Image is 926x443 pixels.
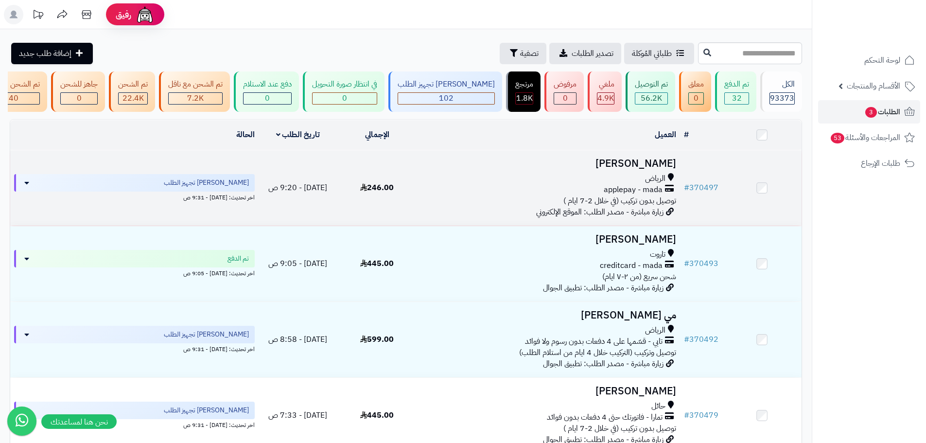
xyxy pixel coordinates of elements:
[227,254,249,264] span: تم الدفع
[651,401,665,412] span: حائل
[420,158,676,169] h3: [PERSON_NAME]
[572,48,613,59] span: تصدير الطلبات
[360,182,394,194] span: 246.00
[122,92,144,104] span: 22.4K
[386,71,504,112] a: [PERSON_NAME] تجهيز الطلب 102
[632,48,672,59] span: طلباتي المُوكلة
[770,92,794,104] span: 93373
[516,92,533,104] span: 1.8K
[818,126,920,149] a: المراجعات والأسئلة53
[604,184,663,195] span: applepay - mada
[420,386,676,397] h3: [PERSON_NAME]
[597,93,614,104] div: 4937
[536,206,664,218] span: زيارة مباشرة - مصدر الطلب: الموقع الإلكتروني
[769,79,795,90] div: الكل
[542,71,586,112] a: مرفوض 0
[26,5,50,27] a: تحديثات المنصة
[864,53,900,67] span: لوحة التحكم
[268,182,327,194] span: [DATE] - 9:20 ص
[243,79,292,90] div: دفع عند الاستلام
[543,358,664,370] span: زيارة مباشرة - مصدر الطلب: تطبيق الجوال
[107,71,157,112] a: تم الشحن 22.4K
[860,27,917,48] img: logo-2.png
[164,178,249,188] span: [PERSON_NAME] تجهيز الطلب
[519,347,676,358] span: توصيل وتركيب (التركيب خلال 4 ايام من استلام الطلب)
[689,93,703,104] div: 0
[420,234,676,245] h3: [PERSON_NAME]
[236,129,255,141] a: الحالة
[525,336,663,347] span: تابي - قسّمها على 4 دفعات بدون رسوم ولا فوائد
[119,93,147,104] div: 22376
[14,419,255,429] div: اخر تحديث: [DATE] - 9:31 ص
[563,92,568,104] span: 0
[732,92,742,104] span: 32
[14,343,255,354] div: اخر تحديث: [DATE] - 9:31 ص
[504,71,542,112] a: مرتجع 1.8K
[49,71,107,112] a: جاهز للشحن 0
[650,249,665,260] span: تاروت
[187,92,204,104] span: 7.2K
[549,43,621,64] a: تصدير الطلبات
[818,49,920,72] a: لوحة التحكم
[624,43,694,64] a: طلباتي المُوكلة
[554,93,576,104] div: 0
[563,195,676,207] span: توصيل بدون تركيب (في خلال 2-7 ايام )
[4,92,18,104] span: 340
[164,330,249,339] span: [PERSON_NAME] تجهيز الطلب
[520,48,539,59] span: تصفية
[635,93,667,104] div: 56206
[14,267,255,278] div: اخر تحديث: [DATE] - 9:05 ص
[684,334,689,345] span: #
[724,79,749,90] div: تم الدفع
[164,406,249,415] span: [PERSON_NAME] تجهيز الطلب
[713,71,758,112] a: تم الدفع 32
[641,92,662,104] span: 56.2K
[168,79,223,90] div: تم الشحن مع ناقل
[516,93,533,104] div: 1784
[684,129,689,141] a: #
[602,271,676,283] span: شحن سريع (من ٢-٧ ايام)
[342,92,347,104] span: 0
[268,258,327,269] span: [DATE] - 9:05 ص
[847,79,900,93] span: الأقسام والمنتجات
[244,93,291,104] div: 0
[597,79,614,90] div: ملغي
[600,260,663,271] span: creditcard - mada
[554,79,577,90] div: مرفوض
[684,182,718,194] a: #370497
[864,105,900,119] span: الطلبات
[758,71,804,112] a: الكل93373
[169,93,222,104] div: 7223
[684,258,718,269] a: #370493
[118,79,148,90] div: تم الشحن
[830,131,900,144] span: المراجعات والأسئلة
[624,71,677,112] a: تم التوصيل 56.2K
[398,93,494,104] div: 102
[818,152,920,175] a: طلبات الإرجاع
[645,173,665,184] span: الرياض
[313,93,377,104] div: 0
[543,282,664,294] span: زيارة مباشرة - مصدر الطلب: تطبيق الجوال
[645,325,665,336] span: الرياض
[547,412,663,423] span: تمارا - فاتورتك حتى 4 دفعات بدون فوائد
[60,79,98,90] div: جاهز للشحن
[61,93,97,104] div: 0
[688,79,704,90] div: معلق
[597,92,614,104] span: 4.9K
[865,107,877,118] span: 3
[301,71,386,112] a: في انتظار صورة التحويل 0
[684,409,689,421] span: #
[684,334,718,345] a: #370492
[586,71,624,112] a: ملغي 4.9K
[563,423,676,434] span: توصيل بدون تركيب (في خلال 2-7 ايام )
[360,258,394,269] span: 445.00
[694,92,699,104] span: 0
[276,129,320,141] a: تاريخ الطلب
[77,92,82,104] span: 0
[655,129,676,141] a: العميل
[515,79,533,90] div: مرتجع
[11,43,93,64] a: إضافة طلب جديد
[684,182,689,194] span: #
[398,79,495,90] div: [PERSON_NAME] تجهيز الطلب
[232,71,301,112] a: دفع عند الاستلام 0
